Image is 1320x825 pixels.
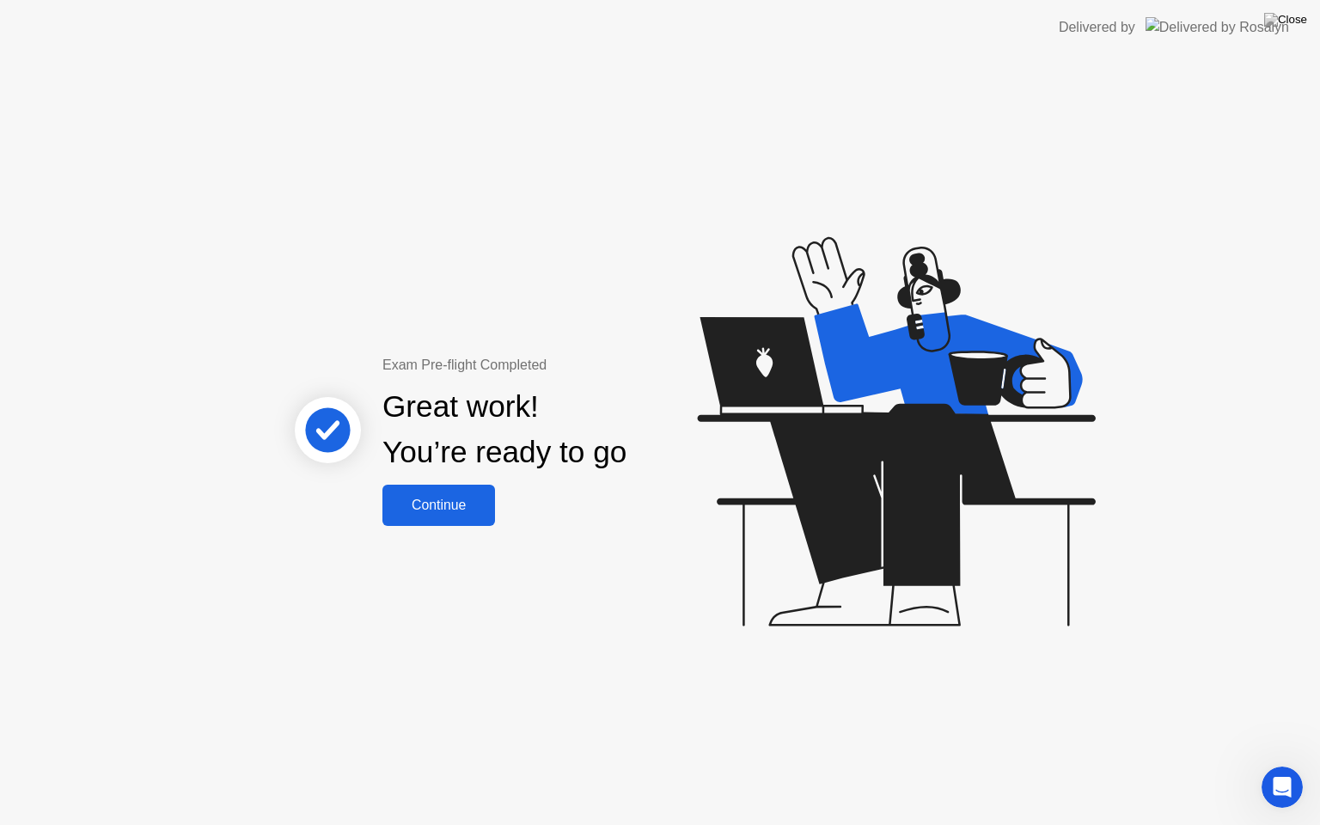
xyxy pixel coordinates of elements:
[388,498,490,513] div: Continue
[382,384,626,475] div: Great work! You’re ready to go
[1264,13,1307,27] img: Close
[302,8,333,39] div: Close
[382,485,495,526] button: Continue
[1262,767,1303,808] iframe: Intercom live chat
[1059,17,1135,38] div: Delivered by
[1146,17,1289,37] img: Delivered by Rosalyn
[382,355,737,376] div: Exam Pre-flight Completed
[11,7,44,40] button: go back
